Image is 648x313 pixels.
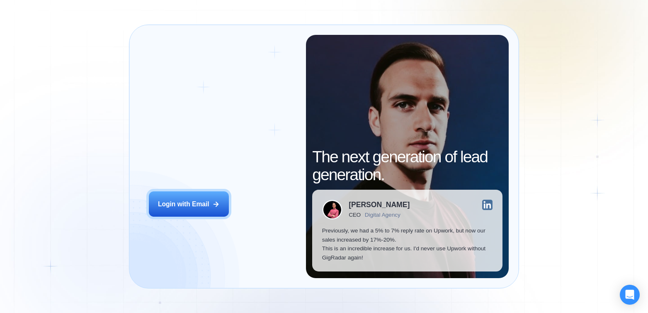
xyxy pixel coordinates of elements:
div: CEO [349,212,361,218]
p: Previously, we had a 5% to 7% reply rate on Upwork, but now our sales increased by 17%-20%. This ... [322,226,493,262]
h2: The next generation of lead generation. [312,148,502,183]
div: [PERSON_NAME] [349,201,410,209]
button: Login with Email [149,191,229,217]
div: Login with Email [158,200,209,208]
div: Digital Agency [365,212,400,218]
div: Open Intercom Messenger [620,285,640,305]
